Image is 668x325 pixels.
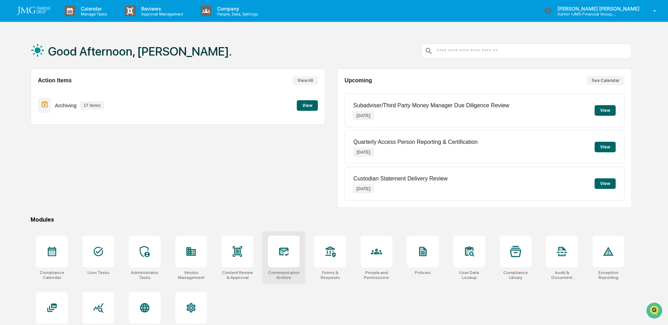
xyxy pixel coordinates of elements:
span: [DATE] [62,96,77,101]
img: Jack Rasmussen [7,89,18,100]
p: How can we help? [7,15,128,26]
img: 1746055101610-c473b297-6a78-478c-a979-82029cc54cd1 [7,54,20,66]
button: View [595,142,616,152]
div: Policies [415,270,431,275]
div: People and Permissions [361,270,392,280]
span: Attestations [58,144,87,151]
div: 🖐️ [7,145,13,150]
h2: Action Items [38,77,72,84]
p: 17 items [80,102,104,109]
div: Administrator Tasks [129,270,161,280]
img: Steve.Lennart [7,108,18,119]
span: Pylon [70,174,85,180]
span: Preclearance [14,144,45,151]
p: People, Data, Settings [211,12,261,17]
p: [PERSON_NAME] [PERSON_NAME] [552,6,643,12]
p: [DATE] [353,148,374,157]
div: Compliance Library [500,270,531,280]
span: • [58,96,61,101]
span: • [94,115,97,120]
div: Vendor Management [175,270,207,280]
div: Start new chat [32,54,115,61]
div: User Data Lookup [453,270,485,280]
div: Content Review & Approval [222,270,253,280]
a: 🔎Data Lookup [4,154,47,167]
p: Reviews [136,6,187,12]
p: Archiving [55,102,77,108]
img: 1746055101610-c473b297-6a78-478c-a979-82029cc54cd1 [14,96,20,102]
button: View All [293,76,318,85]
div: 🗄️ [51,145,57,150]
p: Subadviser/Third Party Money Manager Due Diligence Review [353,102,509,109]
span: Data Lookup [14,157,44,164]
iframe: Open customer support [646,302,664,321]
p: Approval Management [136,12,187,17]
span: [DATE] [98,115,113,120]
p: Manage Tasks [75,12,111,17]
img: logo [17,7,51,15]
button: View [595,178,616,189]
a: View [297,102,318,108]
div: 🔎 [7,158,13,164]
div: Communications Archive [268,270,300,280]
h2: Upcoming [345,77,372,84]
p: [DATE] [353,111,374,120]
img: 8933085812038_c878075ebb4cc5468115_72.jpg [15,54,27,66]
div: We're available if you need us! [32,61,97,66]
button: Start new chat [119,56,128,64]
p: Calendar [75,6,111,12]
div: Past conversations [7,78,47,84]
a: 🗄️Attestations [48,141,90,154]
div: Compliance Calendar [36,270,68,280]
button: See Calendar [587,76,624,85]
h1: Good Afternoon, [PERSON_NAME]. [48,44,232,58]
div: Exception Reporting [592,270,624,280]
button: View [595,105,616,116]
p: Custodian Statement Delivery Review [353,176,448,182]
div: User Tasks [87,270,110,275]
div: Forms & Requests [314,270,346,280]
div: Modules [31,216,632,223]
button: View [297,100,318,111]
span: [PERSON_NAME].[PERSON_NAME] [22,115,93,120]
p: Company [211,6,261,12]
a: 🖐️Preclearance [4,141,48,154]
p: Quarterly Access Person Reporting & Certification [353,139,478,145]
p: Admin • JMG Financial Group, Ltd. [552,12,617,17]
button: See all [109,77,128,85]
p: [DATE] [353,185,374,193]
div: Audit & Document Logs [546,270,578,280]
span: [PERSON_NAME] [22,96,57,101]
a: Powered byPylon [50,174,85,180]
